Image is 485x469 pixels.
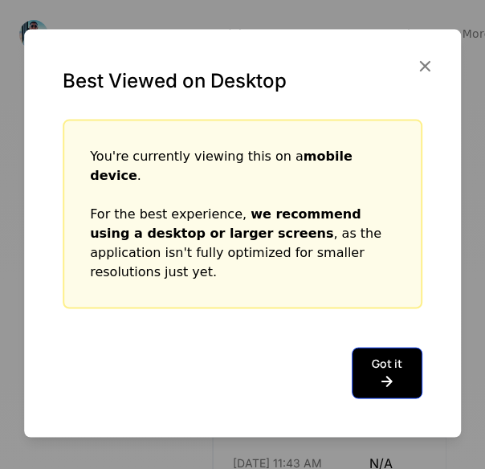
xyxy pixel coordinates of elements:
[90,206,361,241] strong: we recommend using a desktop or larger screens
[352,348,422,399] button: Got it
[63,68,422,94] div: Best Viewed on Desktop
[90,149,353,183] strong: mobile device
[372,372,402,391] i: arrow-right
[90,147,395,282] div: You're currently viewing this on a . For the best experience, , as the application isn't fully op...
